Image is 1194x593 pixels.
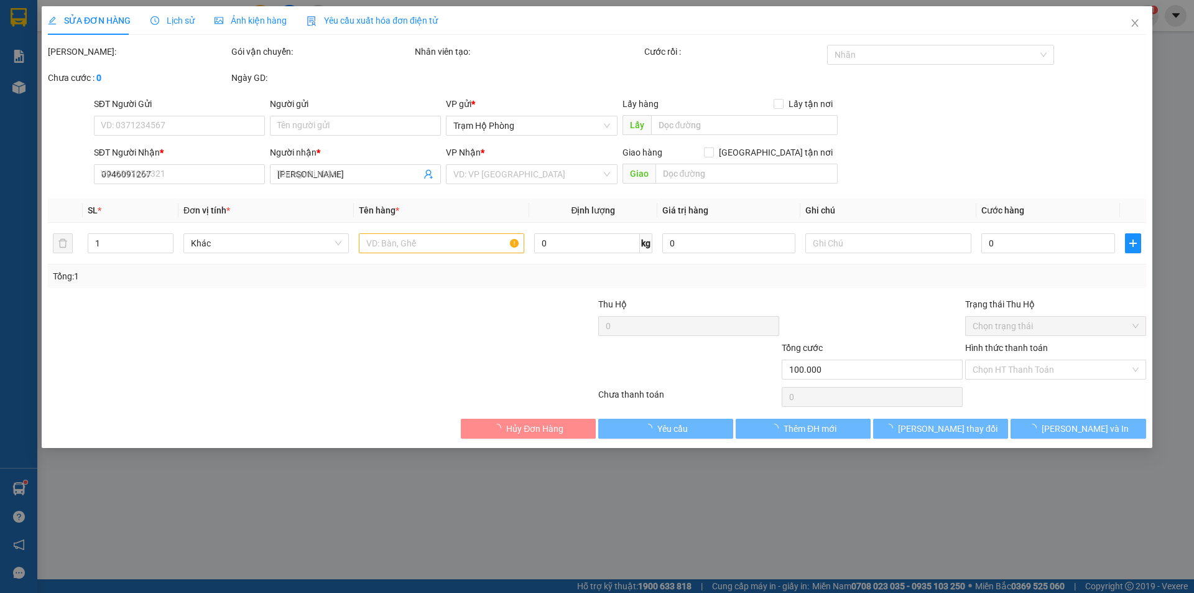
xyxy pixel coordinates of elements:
[48,45,229,58] div: [PERSON_NAME]:
[53,269,461,283] div: Tổng: 1
[461,419,596,439] button: Hủy Đơn Hàng
[597,388,780,409] div: Chưa thanh toán
[806,233,971,253] input: Ghi Chú
[424,169,434,179] span: user-add
[307,16,317,26] img: icon
[782,343,823,353] span: Tổng cước
[48,71,229,85] div: Chưa cước :
[973,317,1139,335] span: Chọn trạng thái
[150,16,195,26] span: Lịch sử
[898,422,997,436] span: [PERSON_NAME] thay đổi
[784,422,836,436] span: Thêm ĐH mới
[183,205,230,215] span: Đơn vị tính
[359,205,399,215] span: Tên hàng
[493,424,506,432] span: loading
[231,45,412,58] div: Gói vận chuyển:
[965,297,1146,311] div: Trạng thái Thu Hộ
[770,424,784,432] span: loading
[622,99,659,109] span: Lấy hàng
[270,97,441,111] div: Người gửi
[48,16,57,25] span: edit
[506,422,563,436] span: Hủy Đơn Hàng
[655,164,838,184] input: Dọc đường
[48,16,131,26] span: SỬA ĐƠN HÀNG
[94,146,265,159] div: SĐT Người Nhận
[622,147,662,157] span: Giao hàng
[415,45,642,58] div: Nhân viên tạo:
[644,45,825,58] div: Cước rồi :
[572,205,616,215] span: Định lượng
[598,419,733,439] button: Yêu cầu
[736,419,871,439] button: Thêm ĐH mới
[270,146,441,159] div: Người nhận
[215,16,287,26] span: Ảnh kiện hàng
[622,115,651,135] span: Lấy
[150,16,159,25] span: clock-circle
[53,233,73,253] button: delete
[96,73,101,83] b: 0
[965,343,1048,353] label: Hình thức thanh toán
[1125,233,1141,253] button: plus
[1011,419,1146,439] button: [PERSON_NAME] và In
[447,97,618,111] div: VP gửi
[447,147,481,157] span: VP Nhận
[1028,424,1042,432] span: loading
[454,116,610,135] span: Trạm Hộ Phòng
[622,164,655,184] span: Giao
[307,16,438,26] span: Yêu cầu xuất hóa đơn điện tử
[662,205,708,215] span: Giá trị hàng
[714,146,838,159] span: [GEOGRAPHIC_DATA] tận nơi
[231,71,412,85] div: Ngày GD:
[873,419,1008,439] button: [PERSON_NAME] thay đổi
[640,233,652,253] span: kg
[598,299,627,309] span: Thu Hộ
[1130,18,1140,28] span: close
[884,424,898,432] span: loading
[191,234,341,253] span: Khác
[215,16,223,25] span: picture
[651,115,838,135] input: Dọc đường
[1126,238,1141,248] span: plus
[88,205,98,215] span: SL
[784,97,838,111] span: Lấy tận nơi
[981,205,1024,215] span: Cước hàng
[359,233,524,253] input: VD: Bàn, Ghế
[657,422,688,436] span: Yêu cầu
[94,97,265,111] div: SĐT Người Gửi
[1118,6,1152,41] button: Close
[1042,422,1129,436] span: [PERSON_NAME] và In
[644,424,657,432] span: loading
[801,198,976,223] th: Ghi chú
